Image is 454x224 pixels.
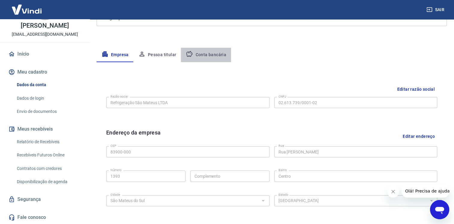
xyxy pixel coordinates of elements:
[134,48,181,62] button: Pessoa titular
[7,65,83,79] button: Meu cadastro
[106,129,161,144] h6: Endereço da empresa
[14,92,83,104] a: Dados de login
[14,79,83,91] a: Dados da conta
[401,184,449,198] iframe: Mensagem da empresa
[110,192,120,197] label: Cidade
[14,105,83,118] a: Envio de documentos
[12,31,78,38] p: [EMAIL_ADDRESS][DOMAIN_NAME]
[278,144,284,148] label: Rua
[278,94,286,99] label: CNPJ
[7,0,46,19] img: Vindi
[278,192,288,197] label: Estado
[21,23,69,29] p: [PERSON_NAME]
[97,48,134,62] button: Empresa
[110,94,128,99] label: Razão social
[14,176,83,188] a: Disponibilização de agenda
[7,211,83,224] a: Fale conosco
[400,129,437,144] button: Editar endereço
[14,136,83,148] a: Relatório de Recebíveis
[14,162,83,175] a: Contratos com credores
[395,84,437,95] button: Editar razão social
[181,48,231,62] button: Conta bancária
[7,193,83,206] a: Segurança
[7,123,83,136] button: Meus recebíveis
[387,186,399,198] iframe: Fechar mensagem
[7,47,83,61] a: Início
[110,144,116,148] label: CEP
[278,168,287,172] label: Bairro
[425,4,447,15] button: Sair
[110,168,122,172] label: Número
[4,4,50,9] span: Olá! Precisa de ajuda?
[430,200,449,219] iframe: Botão para abrir a janela de mensagens
[14,149,83,161] a: Recebíveis Futuros Online
[108,197,258,204] input: Digite aqui algumas palavras para buscar a cidade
